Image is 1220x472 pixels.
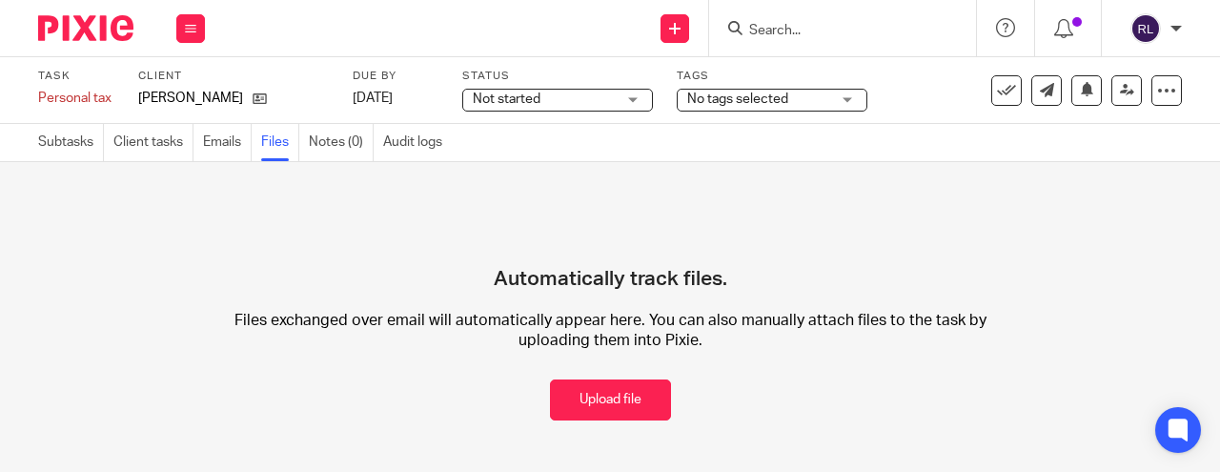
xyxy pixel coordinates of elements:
[353,92,393,105] span: [DATE]
[203,124,252,161] a: Emails
[550,380,671,421] button: Upload file
[38,89,114,108] div: Personal tax
[677,69,867,84] label: Tags
[494,200,727,292] h4: Automatically track files.
[38,69,114,84] label: Task
[309,124,374,161] a: Notes (0)
[747,23,919,40] input: Search
[38,124,104,161] a: Subtasks
[113,124,193,161] a: Client tasks
[353,69,438,84] label: Due by
[138,69,329,84] label: Client
[462,69,653,84] label: Status
[38,15,133,41] img: Pixie
[138,89,243,108] p: [PERSON_NAME]
[383,124,452,161] a: Audit logs
[229,311,991,352] p: Files exchanged over email will automatically appear here. You can also manually attach files to ...
[473,92,540,106] span: Not started
[687,92,788,106] span: No tags selected
[1130,13,1161,44] img: svg%3E
[261,124,299,161] a: Files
